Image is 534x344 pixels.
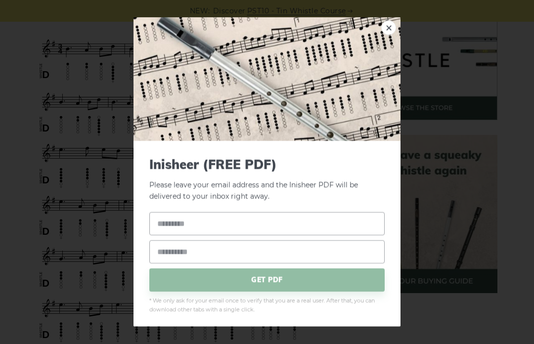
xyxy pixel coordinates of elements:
span: * We only ask for your email once to verify that you are a real user. After that, you can downloa... [149,296,385,314]
span: Inisheer (FREE PDF) [149,157,385,172]
p: Please leave your email address and the Inisheer PDF will be delivered to your inbox right away. [149,157,385,202]
span: GET PDF [149,268,385,291]
img: Tin Whistle Tab Preview [133,17,400,141]
a: × [381,20,396,35]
